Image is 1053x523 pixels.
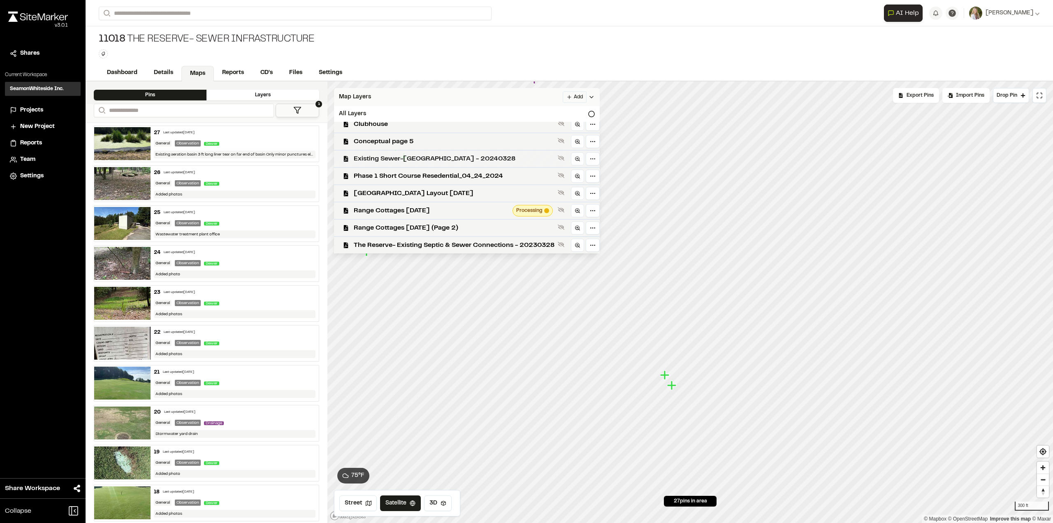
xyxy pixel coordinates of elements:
div: Last updated [DATE] [164,330,195,335]
a: Maxar [1032,516,1051,522]
a: Map feedback [990,516,1031,522]
div: Map layer tileset processing [513,205,553,216]
div: 27 [154,129,160,137]
button: Show layer [556,222,566,232]
span: Processing [516,207,543,214]
div: Added photos [154,310,316,318]
span: Clubhouse [354,119,554,129]
button: Show layer [556,119,566,128]
span: [PERSON_NAME] [986,9,1033,18]
span: AI Help [896,8,919,18]
a: Zoom to layer [571,239,584,252]
div: General [154,500,172,506]
p: Current Workspace [5,71,81,79]
div: Observation [175,460,201,466]
div: Last updated [DATE] [164,410,195,415]
span: 1 [315,101,322,107]
button: Find my location [1037,446,1049,458]
a: Zoom to layer [571,135,584,148]
div: Oh geez...please don't... [8,22,68,29]
img: file [94,446,151,479]
a: OpenStreetMap [948,516,988,522]
div: Import Pins into your project [942,88,990,103]
div: General [154,260,172,266]
span: Sewer [204,182,219,186]
span: Conceptual page 5 [354,137,554,146]
div: General [154,180,172,186]
div: Open AI Assistant [884,5,926,22]
a: Shares [10,49,76,58]
div: Last updated [DATE] [163,450,194,455]
span: 27 pins in area [674,497,707,505]
a: Dashboard [99,65,146,81]
div: Observation [175,420,201,426]
button: Zoom out [1037,474,1049,486]
span: New Project [20,122,55,131]
button: Open AI Assistant [884,5,923,22]
div: Added photos [154,390,316,398]
div: 19 [154,449,160,456]
span: Sewer [204,222,219,225]
img: User [969,7,982,20]
div: 18 [154,488,160,496]
a: Reports [214,65,252,81]
button: [PERSON_NAME] [969,7,1040,20]
a: Projects [10,106,76,115]
span: Settings [20,172,44,181]
img: file [94,247,151,280]
span: Team [20,155,35,164]
a: Settings [311,65,350,81]
img: file [94,207,151,240]
button: Search [94,104,109,117]
button: Show layer [556,205,566,215]
img: file [94,287,151,320]
button: Show layer [556,239,566,249]
span: Phase 1 Short Course Resedential_04_24_2024 [354,171,554,181]
span: The Reserve- Existing Septic & Sewer Connections - 20230328 [354,240,554,250]
div: Observation [175,180,201,186]
div: The Reserve- Sewer Infrastructure [99,33,315,46]
div: Added photo [154,470,316,478]
span: Zoom in [1037,462,1049,474]
span: Map Layers [339,93,371,102]
span: Sewer [204,381,219,385]
div: Stormwater yard drain [154,430,316,438]
button: Show layer [556,188,566,198]
div: 20 [154,409,161,416]
img: file [94,327,151,360]
canvas: Map [327,81,1053,523]
div: Observation [175,340,201,346]
div: General [154,220,172,226]
div: Last updated [DATE] [164,250,195,255]
img: file [94,127,151,160]
div: Observation [175,260,201,266]
div: 300 ft [1015,502,1049,511]
h3: SeamonWhiteside Inc. [10,85,64,93]
span: Sewer [204,262,219,265]
button: Add [563,91,587,103]
a: New Project [10,122,76,131]
div: Map marker [667,380,678,391]
div: 24 [154,249,160,256]
a: Zoom to layer [571,187,584,200]
a: Files [281,65,311,81]
div: Added photos [154,191,316,198]
div: General [154,420,172,426]
div: Observation [175,300,201,306]
img: file [94,407,151,439]
span: Collapse [5,506,31,516]
div: Observation [175,140,201,146]
span: [GEOGRAPHIC_DATA] Layout [DATE] [354,188,554,198]
div: Added photos [154,350,316,358]
span: Share Workspace [5,483,60,493]
img: rebrand.png [8,12,68,22]
div: 25 [154,209,160,216]
div: 26 [154,169,160,177]
div: All Layers [334,106,600,122]
div: No pins available to export [893,88,939,103]
a: Zoom to layer [571,221,584,235]
div: 23 [154,289,160,296]
div: Added photos [154,510,316,518]
button: Street [339,495,377,511]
